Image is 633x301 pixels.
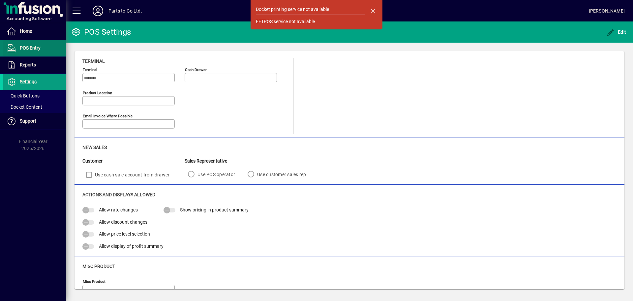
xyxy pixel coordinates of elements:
span: Misc Product [82,264,115,269]
span: Allow rate changes [99,207,138,212]
span: Settings [20,79,37,84]
div: POS Settings [71,27,131,37]
div: Parts to Go Ltd. [108,6,142,16]
span: Edit [607,29,626,35]
button: Edit [605,26,628,38]
mat-label: Cash Drawer [185,67,207,72]
a: Support [3,113,66,130]
a: Docket Content [3,101,66,113]
span: Actions and Displays Allowed [82,192,155,197]
a: Reports [3,57,66,73]
span: Home [20,28,32,34]
div: [PERSON_NAME] [589,6,625,16]
span: Docket Content [7,104,42,110]
mat-label: Terminal [83,67,97,72]
button: Profile [87,5,108,17]
a: POS Entry [3,40,66,56]
span: New Sales [82,145,107,150]
a: Home [3,23,66,40]
span: Allow discount changes [99,219,147,225]
span: [DATE] 16:25 [142,6,589,16]
span: Allow display of profit summary [99,244,164,249]
mat-label: Product location [83,91,112,95]
span: Support [20,118,36,124]
div: Customer [82,158,185,165]
mat-label: Email Invoice where possible [83,114,133,118]
span: Show pricing in product summary [180,207,249,212]
div: Sales Representative [185,158,316,165]
span: POS Entry [20,45,41,51]
mat-label: Misc Product [83,279,105,284]
span: Terminal [82,58,105,64]
span: Quick Buttons [7,93,40,98]
a: Quick Buttons [3,90,66,101]
span: Allow price level selection [99,231,150,237]
span: Reports [20,62,36,67]
div: EFTPOS service not available [256,18,315,25]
